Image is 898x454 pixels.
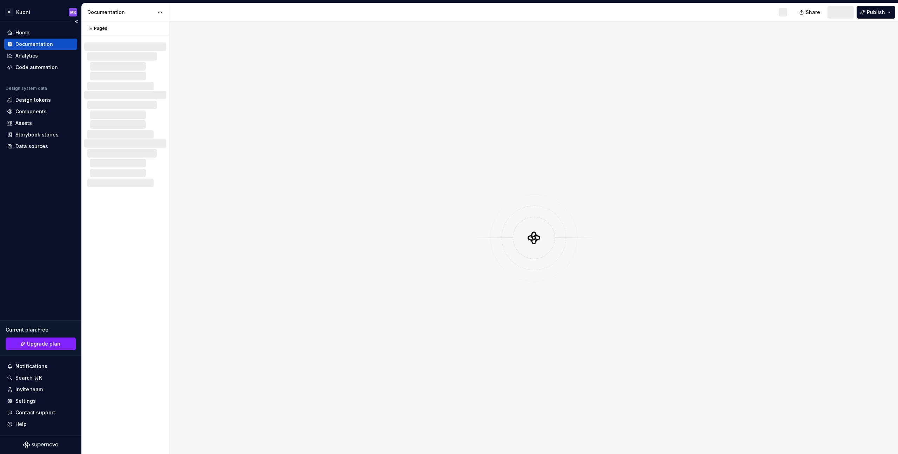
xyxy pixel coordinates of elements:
[4,94,77,106] a: Design tokens
[15,41,53,48] div: Documentation
[15,120,32,127] div: Assets
[4,62,77,73] a: Code automation
[15,398,36,405] div: Settings
[27,340,60,347] span: Upgrade plan
[72,16,81,26] button: Collapse sidebar
[4,141,77,152] a: Data sources
[15,374,42,381] div: Search ⌘K
[4,106,77,117] a: Components
[15,386,43,393] div: Invite team
[857,6,895,19] button: Publish
[4,395,77,407] a: Settings
[15,64,58,71] div: Code automation
[15,409,55,416] div: Contact support
[4,361,77,372] button: Notifications
[15,52,38,59] div: Analytics
[4,419,77,430] button: Help
[4,39,77,50] a: Documentation
[4,27,77,38] a: Home
[87,9,154,16] div: Documentation
[4,407,77,418] button: Contact support
[15,131,59,138] div: Storybook stories
[806,9,820,16] span: Share
[15,363,47,370] div: Notifications
[15,143,48,150] div: Data sources
[5,8,13,16] div: K
[15,421,27,428] div: Help
[4,384,77,395] a: Invite team
[23,441,58,448] svg: Supernova Logo
[4,50,77,61] a: Analytics
[6,338,76,350] a: Upgrade plan
[6,326,76,333] div: Current plan : Free
[15,29,29,36] div: Home
[15,108,47,115] div: Components
[796,6,825,19] button: Share
[4,118,77,129] a: Assets
[70,9,76,15] div: MK
[6,86,47,91] div: Design system data
[4,372,77,383] button: Search ⌘K
[1,5,80,20] button: KKuoniMK
[16,9,30,16] div: Kuoni
[15,96,51,104] div: Design tokens
[4,129,77,140] a: Storybook stories
[867,9,885,16] span: Publish
[84,26,107,31] div: Pages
